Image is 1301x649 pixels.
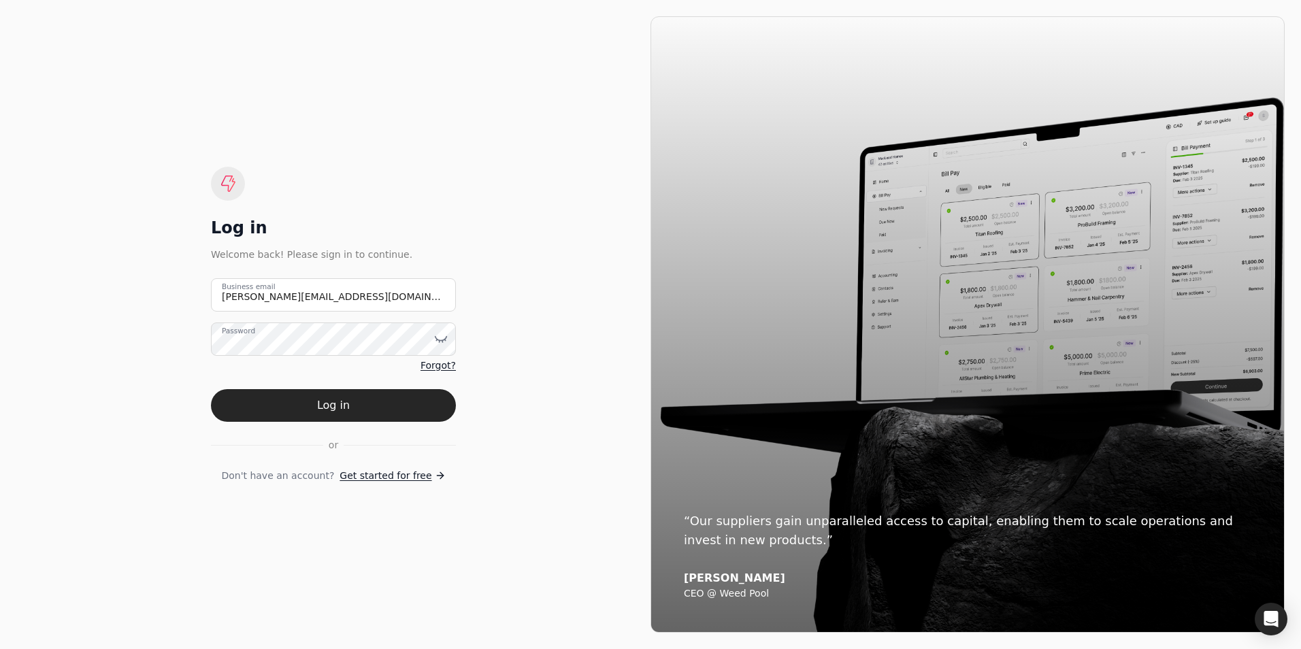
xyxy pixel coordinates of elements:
[340,469,445,483] a: Get started for free
[211,389,456,422] button: Log in
[222,325,255,336] label: Password
[222,281,276,292] label: Business email
[221,469,334,483] span: Don't have an account?
[211,217,456,239] div: Log in
[684,512,1251,550] div: “Our suppliers gain unparalleled access to capital, enabling them to scale operations and invest ...
[1255,603,1287,635] div: Open Intercom Messenger
[211,247,456,262] div: Welcome back! Please sign in to continue.
[329,438,338,452] span: or
[421,359,456,373] a: Forgot?
[684,571,1251,585] div: [PERSON_NAME]
[340,469,431,483] span: Get started for free
[684,588,1251,600] div: CEO @ Weed Pool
